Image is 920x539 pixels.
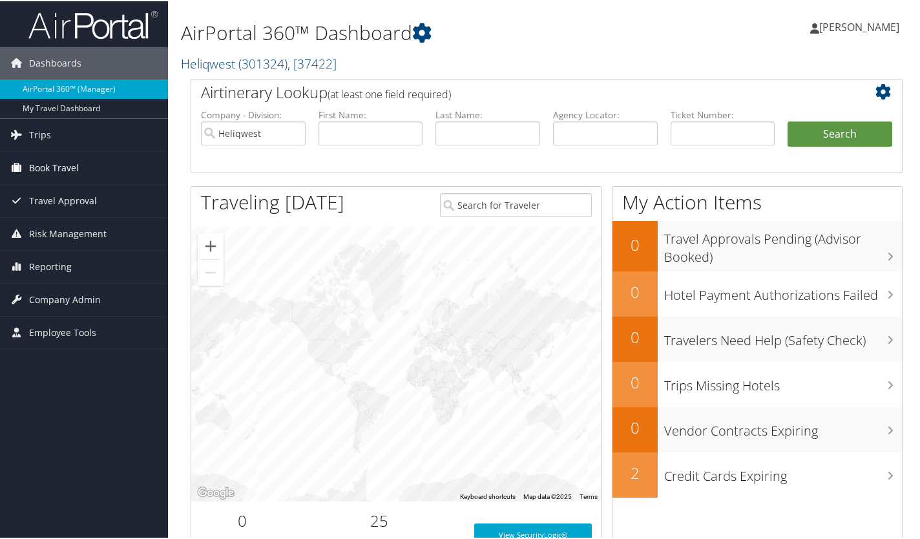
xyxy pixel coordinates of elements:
[810,6,912,45] a: [PERSON_NAME]
[664,460,902,484] h3: Credit Cards Expiring
[664,324,902,348] h3: Travelers Need Help (Safety Check)
[29,249,72,282] span: Reporting
[29,151,79,183] span: Book Travel
[612,370,658,392] h2: 0
[664,279,902,303] h3: Hotel Payment Authorizations Failed
[29,118,51,150] span: Trips
[612,280,658,302] h2: 0
[194,483,237,500] img: Google
[612,361,902,406] a: 0Trips Missing Hotels
[671,107,775,120] label: Ticket Number:
[198,259,224,284] button: Zoom out
[612,187,902,215] h1: My Action Items
[664,414,902,439] h3: Vendor Contracts Expiring
[194,483,237,500] a: Open this area in Google Maps (opens a new window)
[440,192,591,216] input: Search for Traveler
[181,54,337,71] a: Heliqwest
[523,492,572,499] span: Map data ©2025
[28,8,158,39] img: airportal-logo.png
[201,80,833,102] h2: Airtinerary Lookup
[612,416,658,438] h2: 0
[612,233,658,255] h2: 0
[29,315,96,348] span: Employee Tools
[553,107,658,120] label: Agency Locator:
[664,369,902,394] h3: Trips Missing Hotels
[612,315,902,361] a: 0Travelers Need Help (Safety Check)
[238,54,287,71] span: ( 301324 )
[328,86,451,100] span: (at least one field required)
[612,451,902,496] a: 2Credit Cards Expiring
[201,187,344,215] h1: Traveling [DATE]
[201,509,284,531] h2: 0
[788,120,892,146] button: Search
[612,220,902,269] a: 0Travel Approvals Pending (Advisor Booked)
[201,107,306,120] label: Company - Division:
[664,222,902,265] h3: Travel Approvals Pending (Advisor Booked)
[304,509,455,531] h2: 25
[819,19,899,33] span: [PERSON_NAME]
[612,325,658,347] h2: 0
[29,46,81,78] span: Dashboards
[612,270,902,315] a: 0Hotel Payment Authorizations Failed
[29,217,107,249] span: Risk Management
[29,282,101,315] span: Company Admin
[580,492,598,499] a: Terms (opens in new tab)
[460,491,516,500] button: Keyboard shortcuts
[612,461,658,483] h2: 2
[29,184,97,216] span: Travel Approval
[181,18,669,45] h1: AirPortal 360™ Dashboard
[287,54,337,71] span: , [ 37422 ]
[612,406,902,451] a: 0Vendor Contracts Expiring
[198,232,224,258] button: Zoom in
[435,107,540,120] label: Last Name:
[319,107,423,120] label: First Name:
